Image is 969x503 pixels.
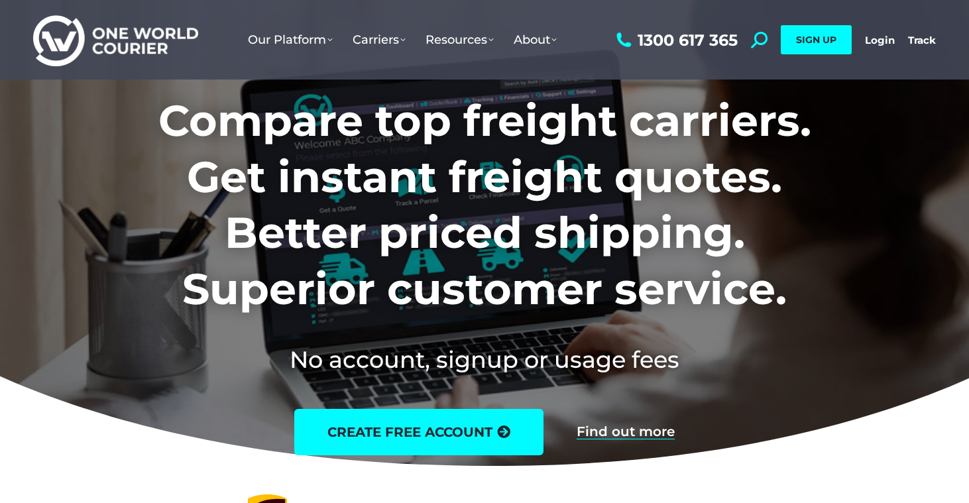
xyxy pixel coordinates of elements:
[426,32,494,47] span: Resources
[865,34,895,46] a: Login
[908,34,936,46] a: Track
[577,425,675,439] a: Find out more
[33,13,198,67] img: One World Courier
[248,32,333,47] span: Our Platform
[781,25,852,54] a: SIGN UP
[238,19,343,60] a: Our Platform
[514,32,557,47] span: About
[416,19,504,60] a: Resources
[71,343,899,376] h2: No account, signup or usage fees
[71,93,899,317] h1: Compare top freight carriers. Get instant freight quotes. Better priced shipping. Superior custom...
[294,409,543,455] a: create free account
[796,34,836,46] span: SIGN UP
[343,19,416,60] a: Carriers
[613,32,738,48] a: 1300 617 365
[504,19,567,60] a: About
[353,32,406,47] span: Carriers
